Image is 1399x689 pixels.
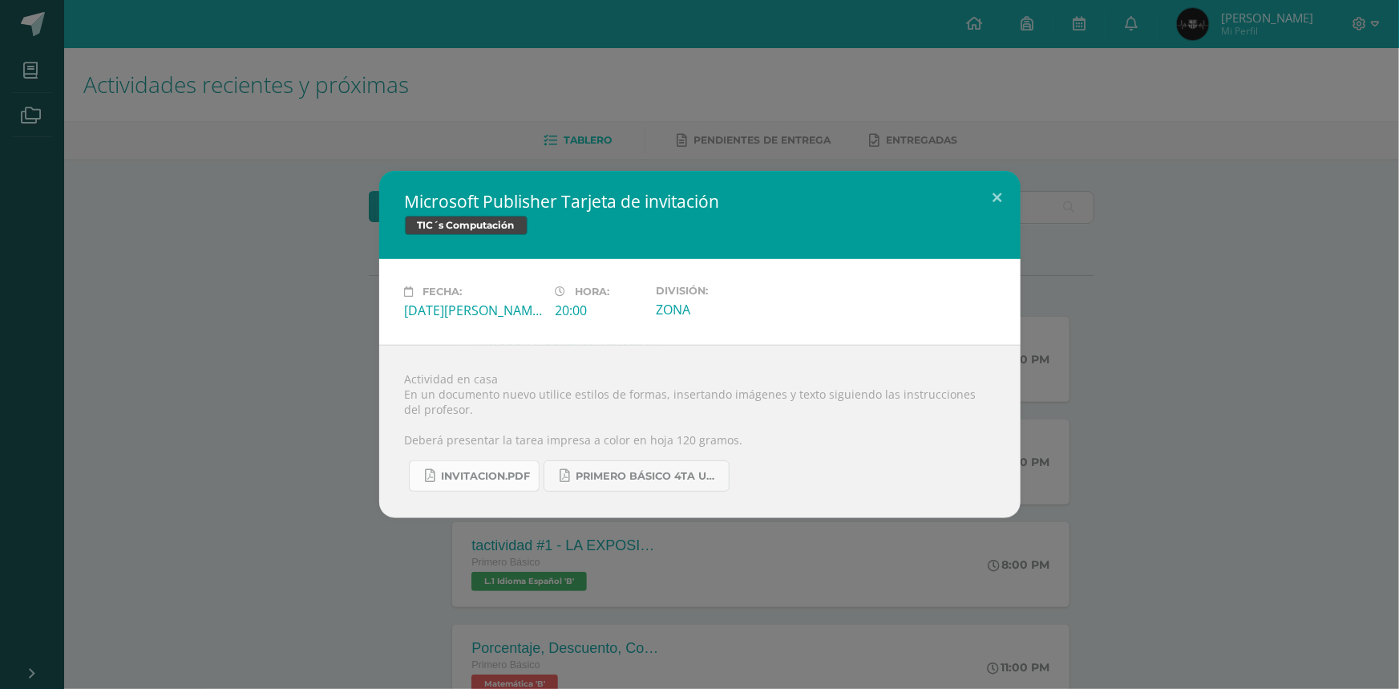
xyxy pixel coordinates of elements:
[544,460,730,492] a: PRIMERO BÁSICO 4TA UNIDAD..pdf
[409,460,540,492] a: INVITACION.pdf
[423,286,463,298] span: Fecha:
[379,345,1021,518] div: Actividad en casa En un documento nuevo utilice estilos de formas, insertando imágenes y texto si...
[405,190,995,213] h2: Microsoft Publisher Tarjeta de invitación
[556,302,643,319] div: 20:00
[576,286,610,298] span: Hora:
[405,302,543,319] div: [DATE][PERSON_NAME]
[576,470,721,483] span: PRIMERO BÁSICO 4TA UNIDAD..pdf
[442,470,531,483] span: INVITACION.pdf
[975,171,1021,225] button: Close (Esc)
[656,285,794,297] label: División:
[656,301,794,318] div: ZONA
[405,216,528,235] span: TIC´s Computación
